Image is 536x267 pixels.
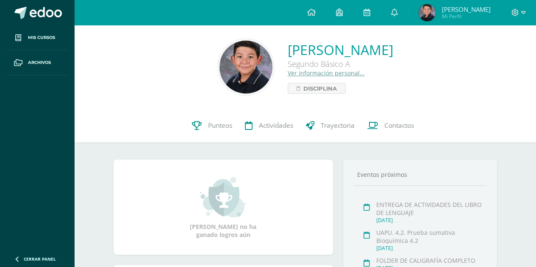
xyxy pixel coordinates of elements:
[181,176,266,239] div: [PERSON_NAME] no ha ganado logros aún
[28,59,51,66] span: Archivos
[288,83,346,94] a: Disciplina
[259,121,293,130] span: Actividades
[239,109,300,143] a: Actividades
[376,245,483,252] div: [DATE]
[376,256,483,264] div: FOLDER DE CALIGRAFÍA COMPLETO
[376,217,483,224] div: [DATE]
[384,121,414,130] span: Contactos
[288,41,393,59] a: [PERSON_NAME]
[7,25,68,50] a: Mis cursos
[321,121,355,130] span: Trayectoria
[361,109,420,143] a: Contactos
[419,4,436,21] img: f3c0c8bf9b755d8a129c5540ed31e181.png
[376,228,483,245] div: UAPU. 4.2. Prueba sumativa Bioquimica 4.2
[200,176,246,218] img: achievement_small.png
[442,5,491,14] span: [PERSON_NAME]
[28,34,55,41] span: Mis cursos
[288,59,393,69] div: Segundo Básico A
[300,109,361,143] a: Trayectoria
[288,69,365,77] a: Ver información personal...
[208,121,232,130] span: Punteos
[354,171,486,179] div: Eventos próximos
[24,256,56,262] span: Cerrar panel
[219,41,272,94] img: 478865da7de061d7b86f92def7b3aede.png
[376,201,483,217] div: ENTREGA DE ACTIVIDADES DEL LIBRO DE LENGUAJE
[7,50,68,75] a: Archivos
[442,13,491,20] span: Mi Perfil
[303,83,337,94] span: Disciplina
[186,109,239,143] a: Punteos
